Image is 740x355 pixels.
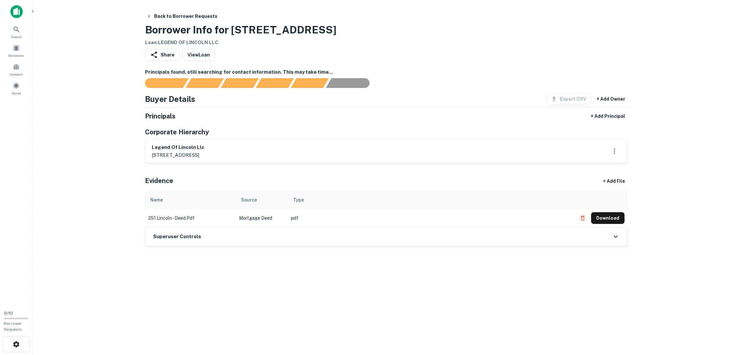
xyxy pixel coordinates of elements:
[241,196,257,204] div: Source
[291,78,329,88] div: Principals found, still searching for contact information. This may take time...
[10,5,23,18] img: capitalize-icon.png
[591,175,637,187] div: + Add File
[591,212,625,224] button: Download
[145,39,336,46] h6: Loan : LEGEND OF LINCOLN LLC
[144,10,220,22] button: Back to Borrower Requests
[588,110,628,122] button: + Add Principal
[2,80,30,97] a: Saved
[8,53,24,58] span: Borrowers
[12,91,21,96] span: Saved
[137,78,186,88] div: Sending borrower request to AI...
[152,144,204,151] h6: legend of lincoln llc
[145,127,209,137] h5: Corporate Hierarchy
[4,321,22,332] span: Borrower Requests
[145,49,180,61] button: Share
[182,49,215,61] a: ViewLoan
[145,191,628,227] div: scrollable content
[236,209,288,227] td: Mortgage Deed
[293,196,304,204] div: Type
[145,209,236,227] td: 251 lincoln - deed.pdf
[326,78,377,88] div: AI fulfillment process complete.
[153,233,201,240] h6: Superuser Controls
[288,191,574,209] th: Type
[236,191,288,209] th: Source
[145,191,236,209] th: Name
[145,111,176,121] h5: Principals
[145,93,195,105] h4: Buyer Details
[150,196,163,204] div: Name
[221,78,259,88] div: Documents found, AI parsing details...
[152,151,204,159] p: [STREET_ADDRESS]
[4,311,13,316] span: 0 / 10
[145,22,336,38] h3: Borrower Info for [STREET_ADDRESS]
[145,176,173,186] h5: Evidence
[2,23,30,41] a: Search
[11,34,22,39] span: Search
[2,61,30,78] a: Contacts
[10,72,23,77] span: Contacts
[2,42,30,59] a: Borrowers
[186,78,224,88] div: Your request is received and processing...
[288,209,574,227] td: pdf
[577,213,588,223] button: Delete file
[594,93,628,105] button: + Add Owner
[145,68,628,76] h6: Principals found, still searching for contact information. This may take time...
[256,78,294,88] div: Principals found, AI now looking for contact information...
